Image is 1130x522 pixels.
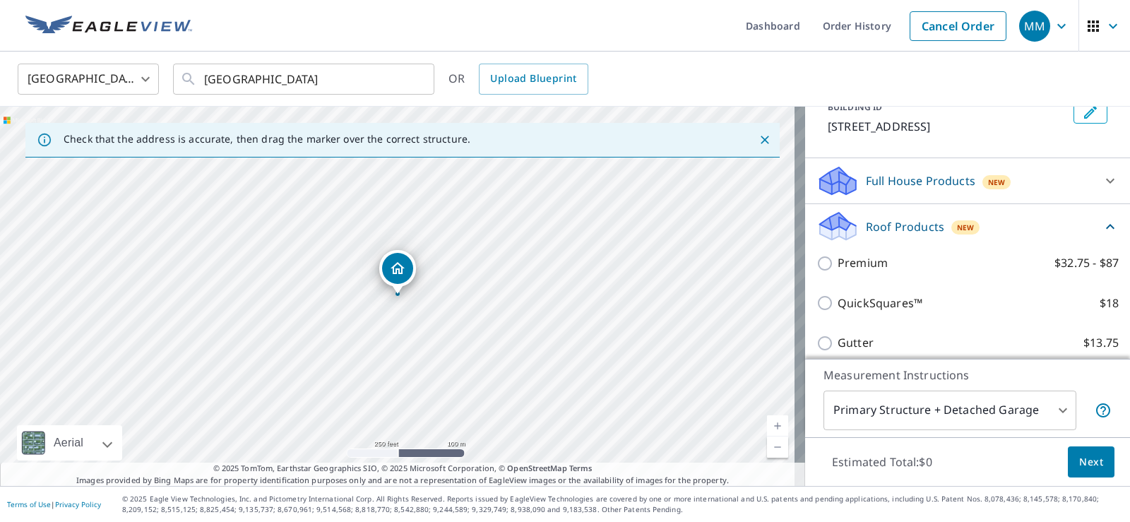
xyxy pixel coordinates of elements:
p: Roof Products [866,218,944,235]
img: EV Logo [25,16,192,37]
div: Primary Structure + Detached Garage [823,391,1076,430]
p: Full House Products [866,172,975,189]
p: BUILDING ID [828,101,882,113]
p: $32.75 - $87 [1054,254,1119,272]
p: $18 [1100,295,1119,312]
div: Roof ProductsNew [816,210,1119,243]
button: Edit building 1 [1073,101,1107,124]
div: MM [1019,11,1050,42]
p: Premium [838,254,888,272]
button: Next [1068,446,1114,478]
p: Check that the address is accurate, then drag the marker over the correct structure. [64,133,470,146]
a: Cancel Order [910,11,1006,41]
p: Estimated Total: $0 [821,446,944,477]
span: New [957,222,975,233]
div: [GEOGRAPHIC_DATA] [18,59,159,99]
span: New [988,177,1006,188]
a: Current Level 17, Zoom In [767,415,788,437]
p: © 2025 Eagle View Technologies, Inc. and Pictometry International Corp. All Rights Reserved. Repo... [122,494,1123,515]
p: | [7,500,101,509]
p: [STREET_ADDRESS] [828,118,1068,135]
p: $13.75 [1083,334,1119,352]
div: Dropped pin, building 1, Residential property, 1213 Drexel Rd West Palm Beach, FL 33417 [379,250,416,294]
span: Your report will include the primary structure and a detached garage if one exists. [1095,402,1112,419]
p: Measurement Instructions [823,367,1112,384]
span: © 2025 TomTom, Earthstar Geographics SIO, © 2025 Microsoft Corporation, © [213,463,593,475]
span: Next [1079,453,1103,471]
div: OR [448,64,588,95]
a: OpenStreetMap [507,463,566,473]
button: Close [756,131,774,149]
span: Upload Blueprint [490,70,576,88]
div: Aerial [17,425,122,461]
a: Upload Blueprint [479,64,588,95]
div: Aerial [49,425,88,461]
a: Privacy Policy [55,499,101,509]
div: Full House ProductsNew [816,164,1119,198]
p: QuickSquares™ [838,295,922,312]
a: Current Level 17, Zoom Out [767,437,788,458]
p: Gutter [838,334,874,352]
a: Terms [569,463,593,473]
a: Terms of Use [7,499,51,509]
input: Search by address or latitude-longitude [204,59,405,99]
